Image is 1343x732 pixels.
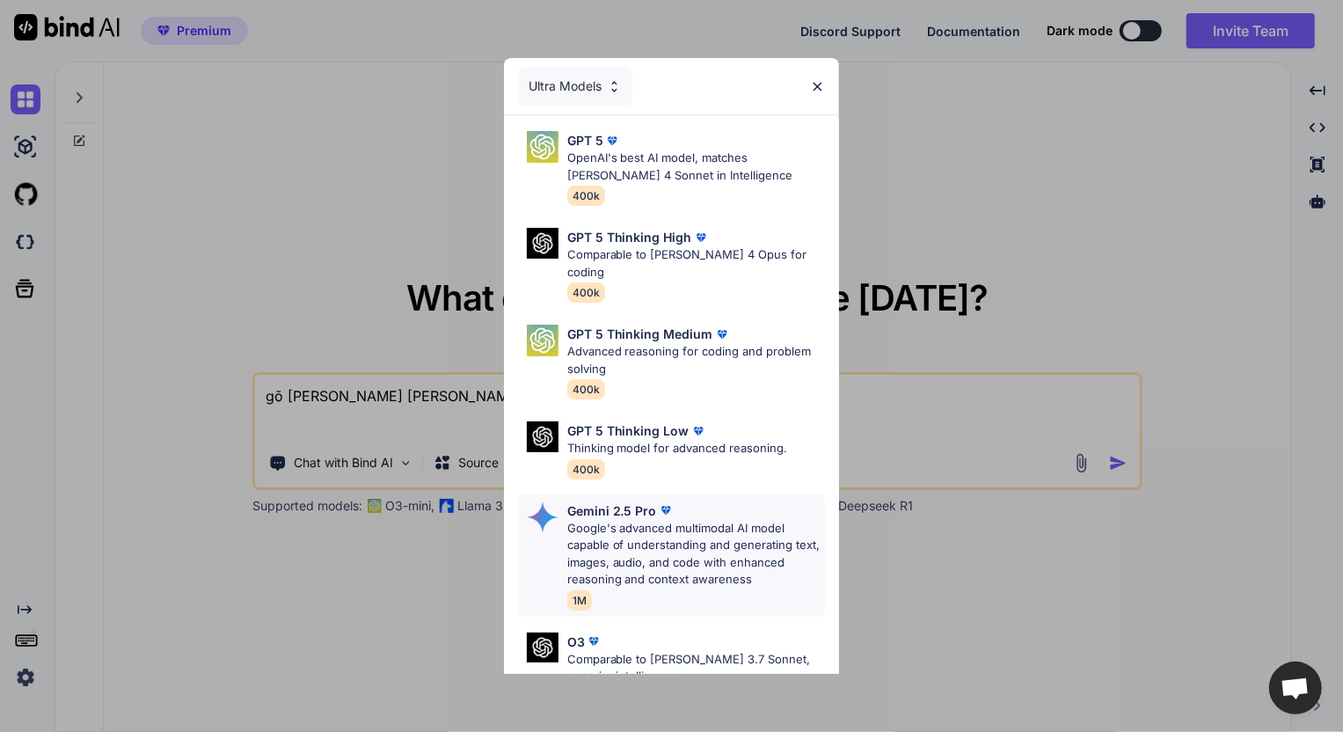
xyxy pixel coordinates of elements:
p: Thinking model for advanced reasoning. [567,440,788,457]
img: Pick Models [527,421,558,452]
img: premium [713,326,731,343]
img: close [810,79,825,94]
img: premium [690,422,707,440]
p: GPT 5 Thinking High [567,228,692,246]
span: 400k [567,379,605,399]
img: Pick Models [527,131,558,163]
p: Comparable to [PERSON_NAME] 3.7 Sonnet, superior intelligence [567,651,826,685]
p: O3 [567,633,585,651]
p: OpenAI's best AI model, matches [PERSON_NAME] 4 Sonnet in Intelligence [567,150,826,184]
img: Pick Models [527,633,558,663]
img: Pick Models [607,79,622,94]
span: 400k [567,459,605,479]
span: 400k [567,282,605,303]
p: Gemini 2.5 Pro [567,501,657,520]
img: Pick Models [527,325,558,356]
img: premium [692,229,710,246]
img: premium [603,132,621,150]
span: 400k [567,186,605,206]
div: Mở cuộc trò chuyện [1269,662,1322,714]
img: Pick Models [527,228,558,259]
p: GPT 5 Thinking Medium [567,325,713,343]
div: Ultra Models [518,67,632,106]
p: Google's advanced multimodal AI model capable of understanding and generating text, images, audio... [567,520,826,589]
p: GPT 5 [567,131,603,150]
img: premium [585,633,602,650]
span: 1M [567,590,592,611]
p: GPT 5 Thinking Low [567,421,690,440]
p: Comparable to [PERSON_NAME] 4 Opus for coding [567,246,826,281]
p: Advanced reasoning for coding and problem solving [567,343,826,377]
img: premium [657,501,675,519]
img: Pick Models [527,501,558,533]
